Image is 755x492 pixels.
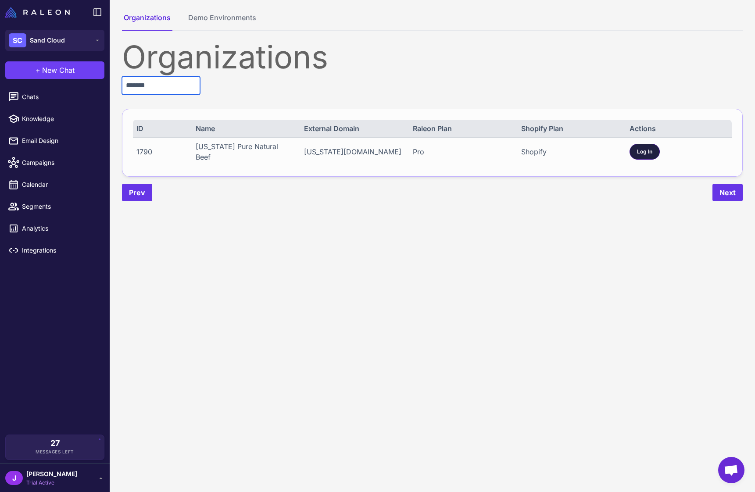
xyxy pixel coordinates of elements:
[22,136,99,146] span: Email Design
[4,219,106,238] a: Analytics
[186,12,258,31] button: Demo Environments
[50,439,60,447] span: 27
[712,184,743,201] button: Next
[22,224,99,233] span: Analytics
[304,123,403,134] div: External Domain
[5,7,70,18] img: Raleon Logo
[521,146,620,157] div: Shopify
[413,123,512,134] div: Raleon Plan
[4,110,106,128] a: Knowledge
[4,175,106,194] a: Calendar
[5,30,104,51] button: SCSand Cloud
[4,132,106,150] a: Email Design
[42,65,75,75] span: New Chat
[122,12,172,31] button: Organizations
[630,123,728,134] div: Actions
[30,36,65,45] span: Sand Cloud
[4,88,106,106] a: Chats
[4,197,106,216] a: Segments
[22,114,99,124] span: Knowledge
[26,469,77,479] span: [PERSON_NAME]
[5,7,73,18] a: Raleon Logo
[26,479,77,487] span: Trial Active
[5,471,23,485] div: J
[122,184,152,201] button: Prev
[22,246,99,255] span: Integrations
[196,123,294,134] div: Name
[196,141,294,162] div: [US_STATE] Pure Natural Beef
[521,123,620,134] div: Shopify Plan
[9,33,26,47] div: SC
[718,457,744,483] a: Open chat
[22,180,99,189] span: Calendar
[136,146,186,157] div: 1790
[304,146,403,157] div: [US_STATE][DOMAIN_NAME]
[4,241,106,260] a: Integrations
[22,158,99,168] span: Campaigns
[4,153,106,172] a: Campaigns
[22,92,99,102] span: Chats
[22,202,99,211] span: Segments
[136,123,186,134] div: ID
[5,61,104,79] button: +New Chat
[36,65,40,75] span: +
[122,41,743,73] div: Organizations
[36,449,74,455] span: Messages Left
[413,146,512,157] div: Pro
[637,148,652,156] span: Log In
